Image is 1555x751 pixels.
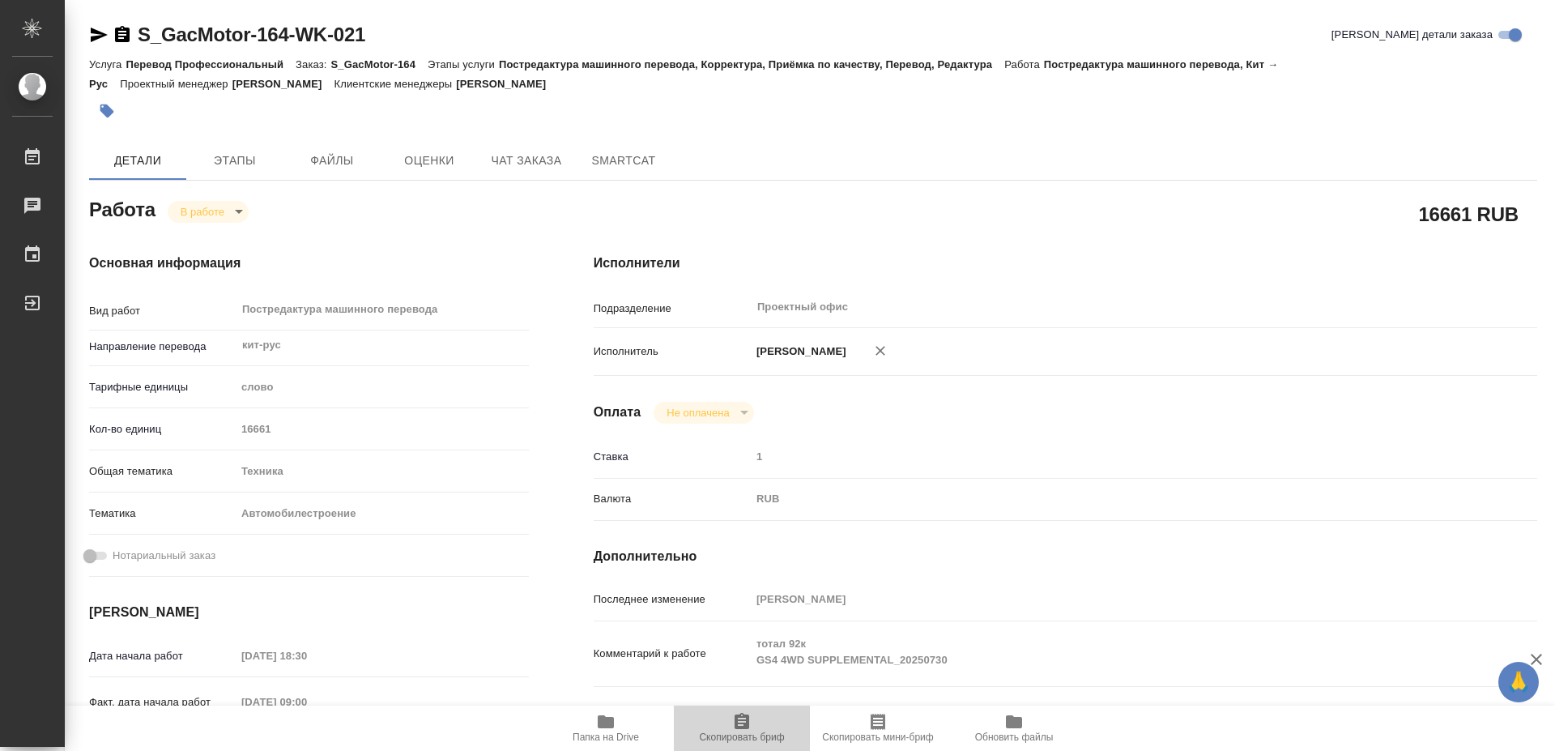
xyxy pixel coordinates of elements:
div: Автомобилестроение [236,500,529,527]
h4: Оплата [594,403,641,422]
a: S_GacMotor-164-WK-021 [138,23,365,45]
button: Скопировать ссылку [113,25,132,45]
button: Добавить тэг [89,93,125,129]
p: Клиентские менеджеры [334,78,457,90]
button: Скопировать бриф [674,706,810,751]
p: [PERSON_NAME] [751,343,846,360]
p: [PERSON_NAME] [232,78,334,90]
p: Исполнитель [594,343,751,360]
p: Кол-во единиц [89,421,236,437]
span: Файлы [293,151,371,171]
div: слово [236,373,529,401]
p: Последнее изменение [594,591,751,608]
button: Обновить файлы [946,706,1082,751]
div: RUB [751,485,1459,513]
p: Комментарий к работе [594,646,751,662]
textarea: /Clients/GacMotor/Orders/S_GacMotor-164/Translated/S_GacMotor-164-WK-021 [751,696,1459,723]
span: Скопировать бриф [699,732,784,743]
span: Чат заказа [488,151,565,171]
div: В работе [168,201,249,223]
p: Услуга [89,58,126,70]
p: Факт. дата начала работ [89,694,236,710]
p: Вид работ [89,303,236,319]
button: Не оплачена [662,406,734,420]
span: Папка на Drive [573,732,639,743]
button: 🙏 [1498,662,1539,702]
span: Оценки [390,151,468,171]
p: Путь на drive [594,703,751,719]
span: 🙏 [1505,665,1532,699]
span: Нотариальный заказ [113,548,215,564]
p: Перевод Профессиональный [126,58,296,70]
button: Скопировать ссылку для ЯМессенджера [89,25,109,45]
span: Скопировать мини-бриф [822,732,933,743]
p: Ставка [594,449,751,465]
p: Валюта [594,491,751,507]
p: Проектный менеджер [120,78,232,90]
p: Тематика [89,506,236,522]
button: Удалить исполнителя [863,333,898,369]
button: Скопировать мини-бриф [810,706,946,751]
input: Пустое поле [236,690,377,714]
span: [PERSON_NAME] детали заказа [1331,27,1493,43]
h4: [PERSON_NAME] [89,603,529,622]
p: Работа [1004,58,1044,70]
p: Подразделение [594,301,751,317]
span: Обновить файлы [975,732,1054,743]
p: Общая тематика [89,463,236,480]
span: Этапы [196,151,274,171]
p: S_GacMotor-164 [331,58,428,70]
input: Пустое поле [236,644,377,668]
p: Этапы услуги [428,58,499,70]
input: Пустое поле [236,417,529,441]
span: Детали [99,151,177,171]
div: В работе [654,402,753,424]
p: Заказ: [296,58,330,70]
span: SmartCat [585,151,662,171]
h2: 16661 RUB [1418,200,1519,228]
h4: Основная информация [89,254,529,273]
input: Пустое поле [751,445,1459,468]
input: Пустое поле [751,587,1459,611]
h4: Исполнители [594,254,1537,273]
button: В работе [176,205,229,219]
p: Дата начала работ [89,648,236,664]
textarea: тотал 92к GS4 4WD SUPPLEMENTAL_20250730 [751,630,1459,674]
div: Техника [236,458,529,485]
p: Направление перевода [89,339,236,355]
p: [PERSON_NAME] [456,78,558,90]
p: Постредактура машинного перевода, Корректура, Приёмка по качеству, Перевод, Редактура [499,58,1004,70]
h4: Дополнительно [594,547,1537,566]
button: Папка на Drive [538,706,674,751]
p: Тарифные единицы [89,379,236,395]
h2: Работа [89,194,155,223]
